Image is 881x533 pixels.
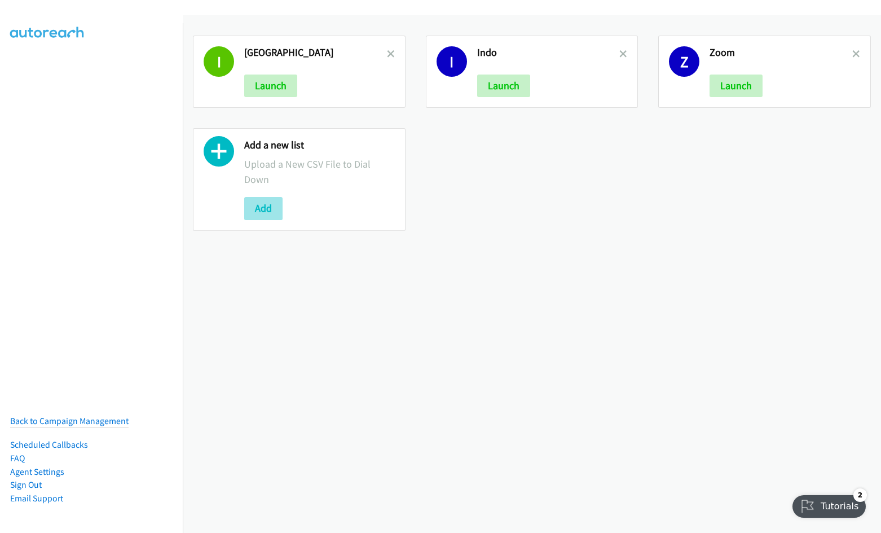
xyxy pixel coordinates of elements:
a: Email Support [10,493,63,504]
a: Back to Campaign Management [10,416,129,426]
h2: Add a new list [244,139,395,152]
p: Upload a New CSV File to Dial Down [244,156,395,187]
h2: Indo [477,46,620,59]
h1: Z [669,46,699,77]
button: Add [244,197,283,220]
button: Launch [244,75,297,97]
h2: [GEOGRAPHIC_DATA] [244,46,387,59]
button: Launch [477,75,530,97]
iframe: Checklist [786,484,873,525]
button: Launch [710,75,763,97]
a: FAQ [10,453,25,464]
a: Scheduled Callbacks [10,439,88,450]
a: Sign Out [10,479,42,490]
h1: I [204,46,234,77]
a: Agent Settings [10,466,64,477]
h1: I [437,46,467,77]
h2: Zoom [710,46,852,59]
